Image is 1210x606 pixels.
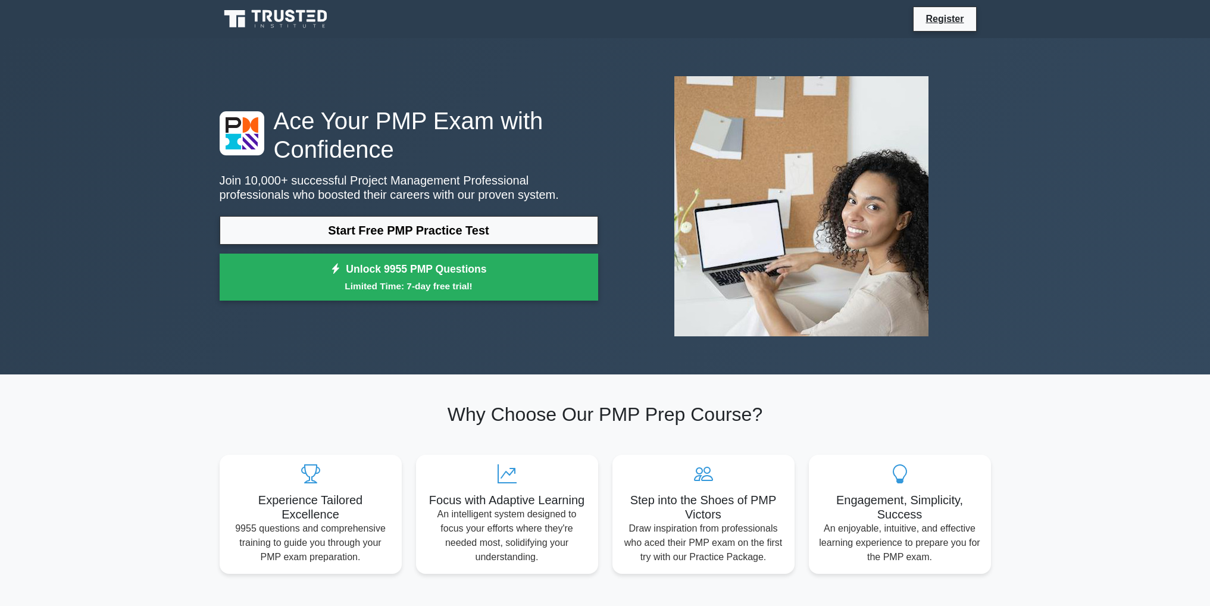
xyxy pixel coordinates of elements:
[918,11,971,26] a: Register
[426,493,589,507] h5: Focus with Adaptive Learning
[220,254,598,301] a: Unlock 9955 PMP QuestionsLimited Time: 7-day free trial!
[220,173,598,202] p: Join 10,000+ successful Project Management Professional professionals who boosted their careers w...
[818,493,981,521] h5: Engagement, Simplicity, Success
[220,107,598,164] h1: Ace Your PMP Exam with Confidence
[622,493,785,521] h5: Step into the Shoes of PMP Victors
[622,521,785,564] p: Draw inspiration from professionals who aced their PMP exam on the first try with our Practice Pa...
[426,507,589,564] p: An intelligent system designed to focus your efforts where they're needed most, solidifying your ...
[229,521,392,564] p: 9955 questions and comprehensive training to guide you through your PMP exam preparation.
[220,403,991,426] h2: Why Choose Our PMP Prep Course?
[229,493,392,521] h5: Experience Tailored Excellence
[818,521,981,564] p: An enjoyable, intuitive, and effective learning experience to prepare you for the PMP exam.
[235,279,583,293] small: Limited Time: 7-day free trial!
[220,216,598,245] a: Start Free PMP Practice Test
